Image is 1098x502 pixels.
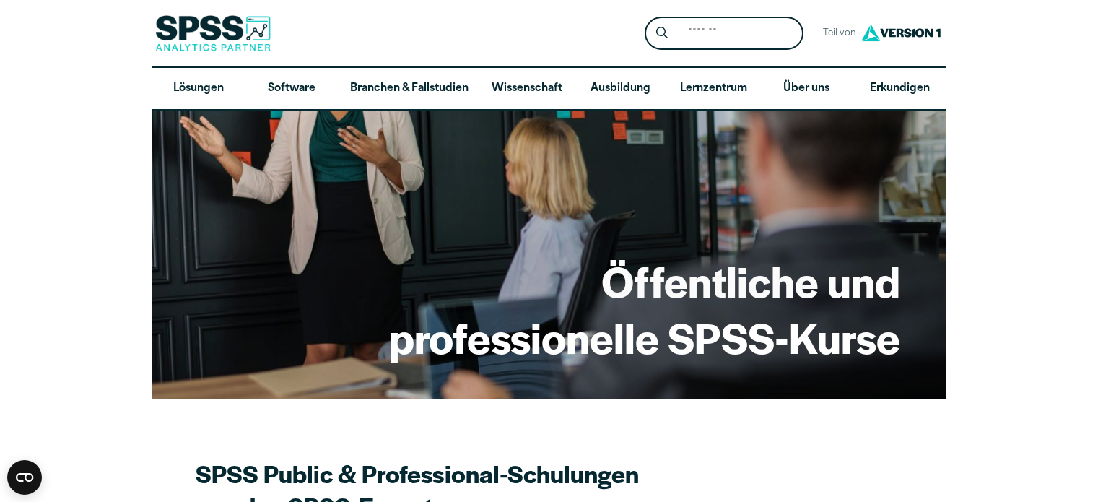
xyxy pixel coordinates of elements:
[667,68,760,110] a: Lernzentrum
[680,83,747,94] font: Lernzentrum
[155,15,271,51] img: SPSS Analytics-Partner
[245,68,339,110] a: Software
[858,20,944,46] img: Version1 Logo
[389,307,900,366] font: professionelle SPSS-Kurse
[339,68,480,110] a: Branchen & Fallstudien
[268,83,315,94] font: Software
[760,68,853,110] a: Über uns
[173,83,224,94] font: Lösungen
[7,460,42,495] button: Open CMP widget
[645,17,803,51] form: Suchformular für Site-Header
[656,27,668,39] svg: Suchen nach Lupensymbol
[574,68,667,110] a: Ausbildung
[783,83,829,94] font: Über uns
[152,68,245,110] a: Lösungen
[853,68,946,110] a: Erkundigen
[480,68,574,110] a: Wissenschaft
[823,29,856,38] font: Teil von
[870,83,930,94] font: Erkundigen
[492,83,562,94] font: Wissenschaft
[601,251,900,310] font: Öffentliche und
[648,20,675,47] button: Suchen nach Lupensymbol
[591,83,650,94] font: Ausbildung
[350,83,469,94] font: Branchen & Fallstudien
[152,68,946,110] nav: Desktop-Version des Site-Hauptmenüs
